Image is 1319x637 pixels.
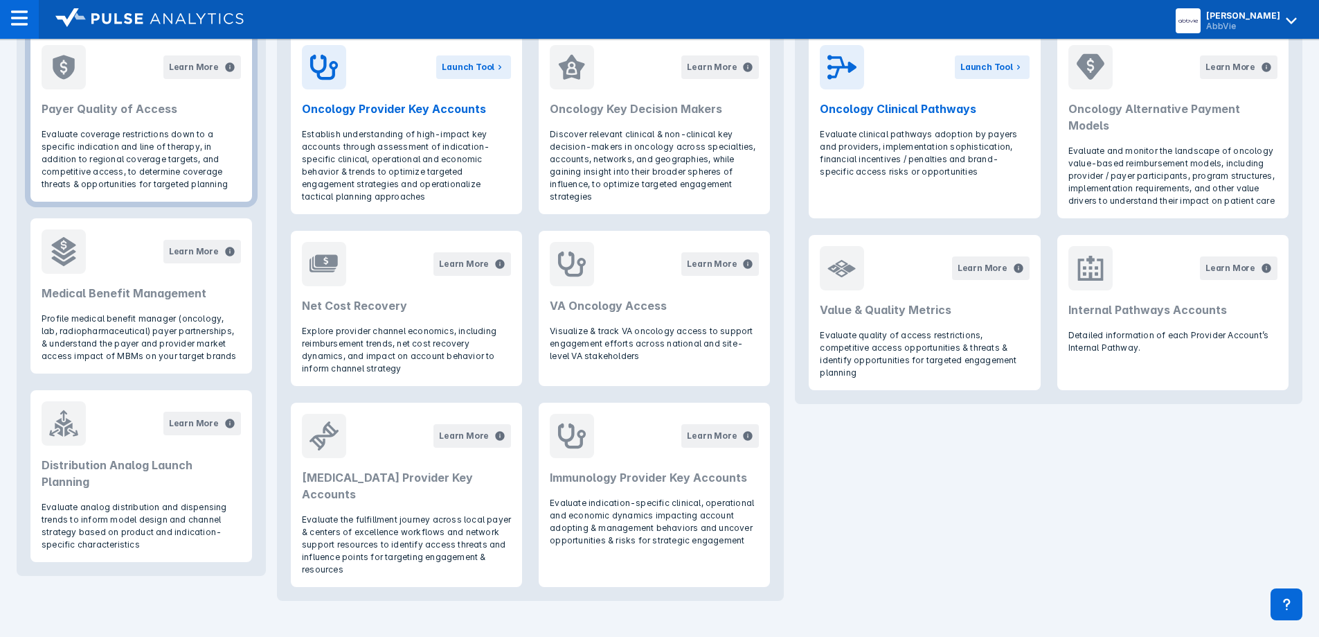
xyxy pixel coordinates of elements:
p: Establish understanding of high-impact key accounts through assessment of indication-specific cli... [302,128,511,203]
img: logo [55,8,244,28]
h2: VA Oncology Access [550,297,759,314]
button: Learn More [681,424,759,448]
div: Learn More [687,430,737,442]
h2: Immunology Provider Key Accounts [550,469,759,486]
img: menu button [1178,11,1198,30]
div: [PERSON_NAME] [1206,10,1280,21]
p: Evaluate clinical pathways adoption by payers and providers, implementation sophistication, finan... [820,128,1029,178]
p: Detailed information of each Provider Account’s Internal Pathway. [1068,329,1277,354]
p: Evaluate the fulfillment journey across local payer & centers of excellence workflows and network... [302,514,511,576]
div: Learn More [1205,262,1255,274]
button: Learn More [1200,55,1277,79]
h2: Medical Benefit Management [42,285,241,302]
div: Learn More [169,61,219,73]
button: Launch Tool [955,55,1030,79]
p: Evaluate coverage restrictions down to a specific indication and line of therapy, in addition to ... [42,128,241,191]
h2: Distribution Analog Launch Planning [42,457,241,490]
h2: Oncology Key Decision Makers [550,101,759,117]
img: menu--horizontal.svg [11,10,28,26]
div: Learn More [687,258,737,270]
h2: Internal Pathways Accounts [1068,302,1277,318]
p: Evaluate and monitor the landscape of oncology value-based reimbursement models, including provid... [1068,145,1277,207]
p: Discover relevant clinical & non-clinical key decision-makers in oncology across specialties, acc... [550,128,759,203]
p: Evaluate indication-specific clinical, operational and economic dynamics impacting account adopti... [550,497,759,547]
h2: Value & Quality Metrics [820,302,1029,318]
h2: Oncology Provider Key Accounts [302,101,511,117]
h2: [MEDICAL_DATA] Provider Key Accounts [302,469,511,503]
p: Visualize & track VA oncology access to support engagement efforts across national and site-level... [550,325,759,363]
p: Evaluate quality of access restrictions, competitive access opportunities & threats & identify op... [820,329,1029,379]
button: Learn More [433,424,511,448]
p: Explore provider channel economics, including reimbursement trends, net cost recovery dynamics, a... [302,325,511,375]
p: Evaluate analog distribution and dispensing trends to inform model design and channel strategy ba... [42,501,241,551]
button: Learn More [952,256,1030,280]
button: Launch Tool [436,55,511,79]
h2: Payer Quality of Access [42,101,241,117]
div: Learn More [687,61,737,73]
button: Learn More [681,55,759,79]
button: Learn More [1200,256,1277,280]
button: Learn More [163,412,241,435]
button: Learn More [433,252,511,276]
p: Profile medical benefit manager (oncology, lab, radiopharmaceutical) payer partnerships, & unders... [42,313,241,363]
div: Learn More [169,245,219,258]
div: Learn More [1205,61,1255,73]
a: logo [39,8,244,30]
button: Learn More [681,252,759,276]
div: Contact Support [1271,588,1302,620]
h2: Net Cost Recovery [302,297,511,314]
h2: Oncology Clinical Pathways [820,101,1029,117]
div: Learn More [439,258,489,270]
button: Learn More [163,240,241,263]
div: Launch Tool [442,61,494,73]
div: Learn More [958,262,1007,274]
button: Learn More [163,55,241,79]
div: Learn More [439,430,489,442]
h2: Oncology Alternative Payment Models [1068,101,1277,134]
div: AbbVie [1206,21,1280,31]
div: Launch Tool [960,61,1013,73]
div: Learn More [169,417,219,430]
